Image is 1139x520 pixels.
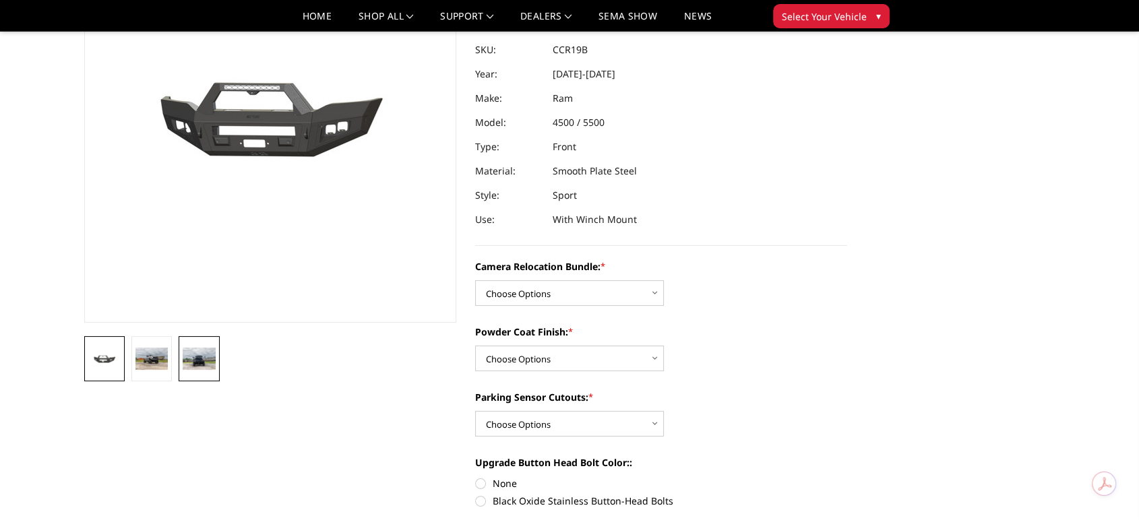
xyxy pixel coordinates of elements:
img: 2019-2025 Ram 2500-3500 - A2 Series - Sport Front Bumper (winch mount) [135,348,168,369]
dt: Make: [475,86,543,110]
span: ▾ [876,9,881,23]
dd: Ram [553,86,573,110]
iframe: Chat Widget [1072,455,1139,520]
label: Parking Sensor Cutouts: [475,390,847,404]
label: Black Oxide Stainless Button-Head Bolts [475,494,847,508]
dd: Front [553,135,576,159]
dd: Smooth Plate Steel [553,159,637,183]
dd: Sport [553,183,577,207]
label: Camera Relocation Bundle: [475,259,847,273]
label: Upgrade Button Head Bolt Color:: [475,455,847,469]
a: shop all [359,11,413,31]
dt: Type: [475,135,543,159]
button: Select Your Vehicle [773,4,890,28]
dt: Style: [475,183,543,207]
dd: With Winch Mount [553,207,637,232]
dt: Material: [475,159,543,183]
label: None [475,476,847,490]
a: News [684,11,712,31]
a: Home [303,11,332,31]
img: 2019-2025 Ram 2500-3500 - A2 Series - Sport Front Bumper (winch mount) [183,348,215,369]
dd: CCR19B [553,38,588,62]
span: Select Your Vehicle [782,9,867,24]
dt: Use: [475,207,543,232]
dd: 4500 / 5500 [553,110,605,135]
a: Support [440,11,493,31]
label: Powder Coat Finish: [475,325,847,339]
dt: Year: [475,62,543,86]
dd: [DATE]-[DATE] [553,62,615,86]
dt: SKU: [475,38,543,62]
a: SEMA Show [598,11,657,31]
dt: Model: [475,110,543,135]
a: Dealers [520,11,572,31]
img: 2019-2025 Ram 2500-3500 - A2 Series - Sport Front Bumper (winch mount) [88,352,121,366]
